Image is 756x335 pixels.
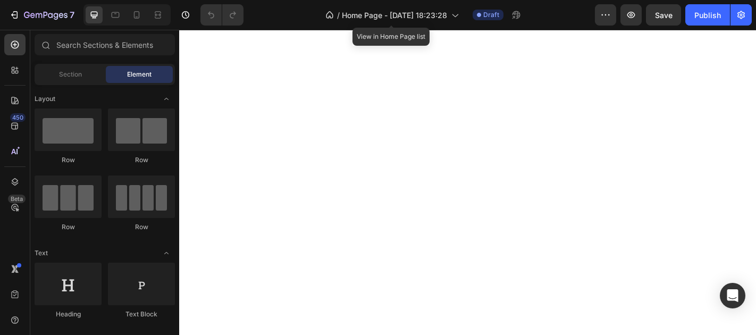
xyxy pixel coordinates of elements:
input: Search Sections & Elements [35,34,175,55]
div: Open Intercom Messenger [720,283,745,308]
span: Home Page - [DATE] 18:23:28 [342,10,447,21]
div: Publish [694,10,721,21]
div: Row [35,155,102,165]
div: Beta [8,195,26,203]
div: Heading [35,309,102,319]
span: Toggle open [158,245,175,262]
span: Layout [35,94,55,104]
span: Draft [483,10,499,20]
div: Undo/Redo [200,4,243,26]
iframe: Design area [179,30,756,335]
p: 7 [70,9,74,21]
div: Row [108,155,175,165]
span: / [337,10,340,21]
div: Text Block [108,309,175,319]
span: Section [59,70,82,79]
span: Text [35,248,48,258]
button: Save [646,4,681,26]
div: 450 [10,113,26,122]
span: Save [655,11,673,20]
span: Element [127,70,152,79]
div: Row [35,222,102,232]
span: Toggle open [158,90,175,107]
button: 7 [4,4,79,26]
button: Publish [685,4,730,26]
div: Row [108,222,175,232]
